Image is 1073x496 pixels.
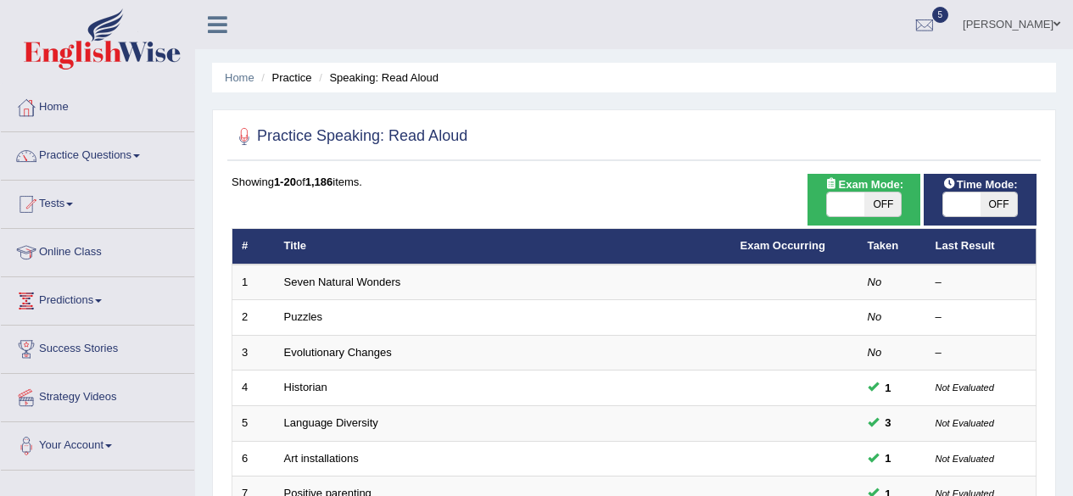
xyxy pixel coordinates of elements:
div: Show exams occurring in exams [808,174,920,226]
small: Not Evaluated [936,454,994,464]
span: You can still take this question [879,449,898,467]
a: Tests [1,181,194,223]
b: 1-20 [274,176,296,188]
a: Evolutionary Changes [284,346,392,359]
a: Art installations [284,452,359,465]
small: Not Evaluated [936,382,994,393]
td: 5 [232,406,275,442]
a: Exam Occurring [740,239,825,252]
span: OFF [864,192,902,216]
td: 2 [232,300,275,336]
td: 3 [232,335,275,371]
div: – [936,345,1027,361]
b: 1,186 [305,176,333,188]
th: Title [275,229,731,265]
h2: Practice Speaking: Read Aloud [232,124,467,149]
td: 1 [232,265,275,300]
div: Showing of items. [232,174,1037,190]
th: Taken [858,229,926,265]
span: Time Mode: [936,176,1025,193]
span: Exam Mode: [819,176,910,193]
span: You can still take this question [879,414,898,432]
em: No [868,346,882,359]
em: No [868,310,882,323]
a: Puzzles [284,310,323,323]
span: You can still take this question [879,379,898,397]
li: Practice [257,70,311,86]
a: Success Stories [1,326,194,368]
small: Not Evaluated [936,418,994,428]
div: – [936,309,1027,326]
th: Last Result [926,229,1037,265]
a: Strategy Videos [1,374,194,416]
span: OFF [981,192,1018,216]
span: 5 [932,7,949,23]
a: Practice Questions [1,132,194,175]
em: No [868,276,882,288]
td: 4 [232,371,275,406]
a: Your Account [1,422,194,465]
a: Home [1,84,194,126]
a: Predictions [1,277,194,320]
td: 6 [232,441,275,476]
a: Home [225,71,254,84]
div: – [936,275,1027,291]
a: Online Class [1,229,194,271]
a: Language Diversity [284,416,378,429]
a: Historian [284,381,327,393]
th: # [232,229,275,265]
li: Speaking: Read Aloud [315,70,439,86]
a: Seven Natural Wonders [284,276,401,288]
